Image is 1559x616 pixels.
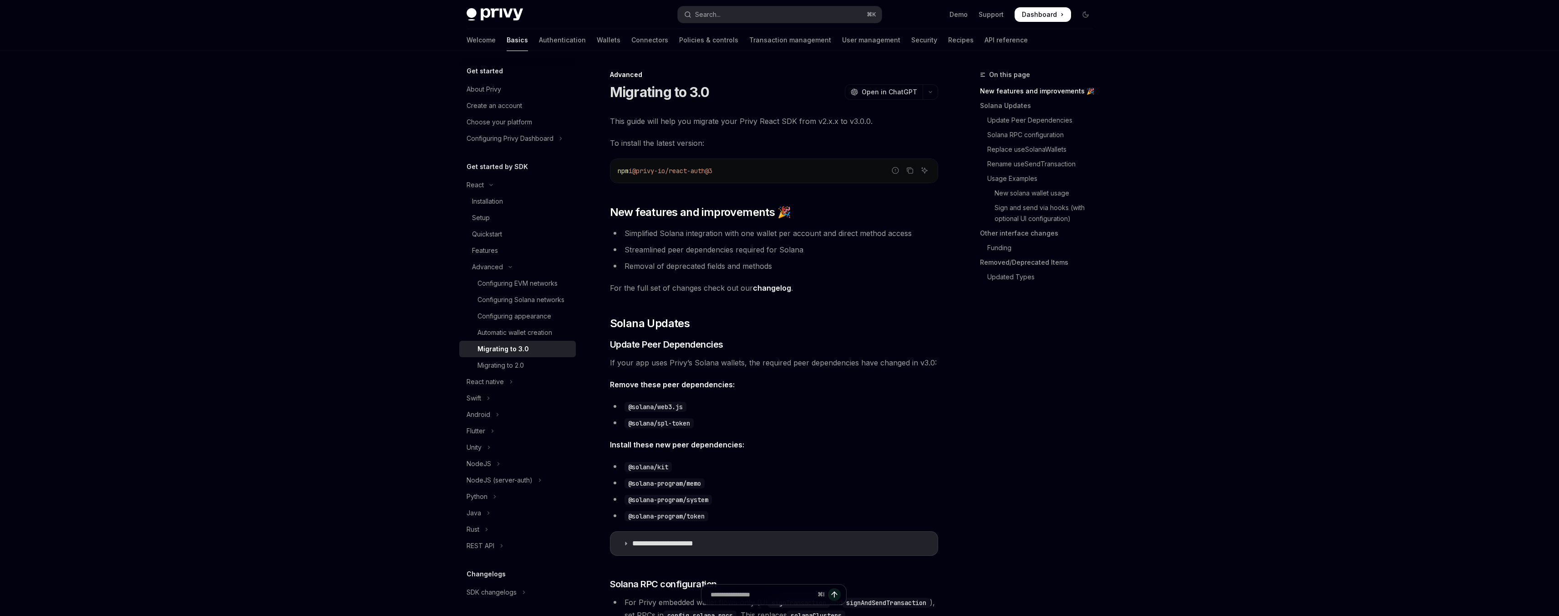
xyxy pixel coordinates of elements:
[625,511,708,521] code: @solana-program/token
[989,69,1030,80] span: On this page
[845,84,923,100] button: Open in ChatGPT
[678,6,882,23] button: Open search
[459,81,576,98] a: About Privy
[467,491,488,502] div: Python
[753,283,791,293] a: changelog
[980,142,1100,157] a: Replace useSolanaWallets
[980,241,1100,255] a: Funding
[472,245,498,256] div: Features
[695,9,721,20] div: Search...
[467,8,523,21] img: dark logo
[597,29,620,51] a: Wallets
[610,243,938,256] li: Streamlined peer dependencies required for Solana
[459,210,576,226] a: Setup
[459,505,576,521] button: Toggle Java section
[507,29,528,51] a: Basics
[610,70,938,79] div: Advanced
[467,442,482,453] div: Unity
[459,242,576,259] a: Features
[467,376,504,387] div: React native
[862,87,917,97] span: Open in ChatGPT
[467,409,490,420] div: Android
[950,10,968,19] a: Demo
[985,29,1028,51] a: API reference
[459,275,576,292] a: Configuring EVM networks
[980,226,1100,241] a: Other interface changes
[610,578,717,590] span: Solana RPC configuration
[711,585,814,605] input: Ask a question...
[632,167,712,175] span: @privy-io/react-auth@3
[477,327,552,338] div: Automatic wallet creation
[467,133,554,144] div: Configuring Privy Dashboard
[477,294,564,305] div: Configuring Solana networks
[1015,7,1071,22] a: Dashboard
[1022,10,1057,19] span: Dashboard
[467,29,496,51] a: Welcome
[980,186,1100,200] a: New solana wallet usage
[610,260,938,272] li: Removal of deprecated fields and methods
[472,262,503,272] div: Advanced
[980,128,1100,142] a: Solana RPC configuration
[828,588,841,601] button: Send message
[467,161,528,172] h5: Get started by SDK
[625,418,694,428] code: @solana/spl-token
[629,167,632,175] span: i
[980,270,1100,284] a: Updated Types
[459,324,576,341] a: Automatic wallet creation
[948,29,974,51] a: Recipes
[477,360,524,371] div: Migrating to 2.0
[979,10,1004,19] a: Support
[467,508,481,518] div: Java
[749,29,831,51] a: Transaction management
[625,462,672,472] code: @solana/kit
[467,393,481,404] div: Swift
[610,205,791,220] span: New features and improvements 🎉
[679,29,738,51] a: Policies & controls
[610,380,735,389] strong: Remove these peer dependencies:
[459,130,576,147] button: Toggle Configuring Privy Dashboard section
[459,177,576,193] button: Toggle React section
[980,157,1100,171] a: Rename useSendTransaction
[625,495,712,505] code: @solana-program/system
[477,311,551,322] div: Configuring appearance
[610,356,938,369] span: If your app uses Privy’s Solana wallets, the required peer dependencies have changed in v3.0:
[467,569,506,580] h5: Changelogs
[467,475,533,486] div: NodeJS (server-auth)
[980,200,1100,226] a: Sign and send via hooks (with optional UI configuration)
[459,374,576,390] button: Toggle React native section
[472,229,502,240] div: Quickstart
[472,196,503,207] div: Installation
[459,357,576,374] a: Migrating to 2.0
[911,29,937,51] a: Security
[904,164,916,176] button: Copy the contents from the code block
[459,456,576,472] button: Toggle NodeJS section
[459,390,576,406] button: Toggle Swift section
[842,29,900,51] a: User management
[618,167,629,175] span: npm
[625,402,686,412] code: @solana/web3.js
[610,227,938,240] li: Simplified Solana integration with one wallet per account and direct method access
[459,488,576,505] button: Toggle Python section
[867,11,876,18] span: ⌘ K
[467,84,501,95] div: About Privy
[467,540,494,551] div: REST API
[459,584,576,601] button: Toggle SDK changelogs section
[459,472,576,488] button: Toggle NodeJS (server-auth) section
[477,344,529,354] div: Migrating to 3.0
[459,193,576,210] a: Installation
[459,259,576,275] button: Toggle Advanced section
[467,66,503,77] h5: Get started
[980,84,1100,98] a: New features and improvements 🎉
[459,521,576,538] button: Toggle Rust section
[459,308,576,324] a: Configuring appearance
[459,406,576,423] button: Toggle Android section
[459,423,576,439] button: Toggle Flutter section
[459,439,576,456] button: Toggle Unity section
[889,164,901,176] button: Report incorrect code
[472,212,490,223] div: Setup
[610,84,710,100] h1: Migrating to 3.0
[625,478,705,488] code: @solana-program/memo
[631,29,668,51] a: Connectors
[459,226,576,242] a: Quickstart
[1078,7,1093,22] button: Toggle dark mode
